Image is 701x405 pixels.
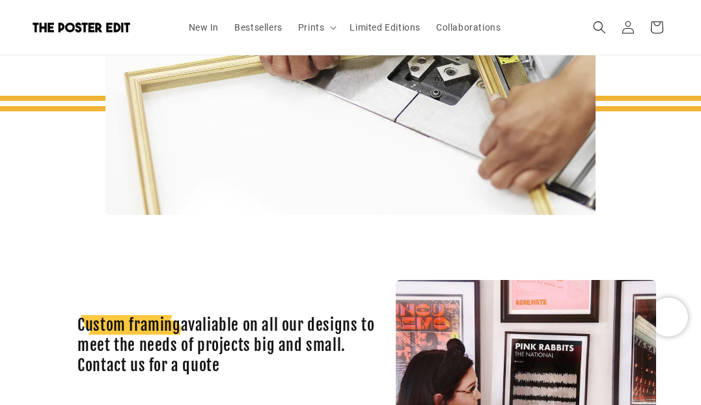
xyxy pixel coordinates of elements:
span: Custom framing [77,315,180,335]
span: Collaborations [436,21,501,33]
a: New In [181,14,227,41]
span: New In [189,21,219,33]
span: Limited Editions [350,21,420,33]
summary: Prints [290,14,342,41]
a: Bestsellers [227,14,290,41]
summary: Search [585,13,614,42]
img: The Poster Edit [33,22,130,33]
span: Prints [298,21,325,33]
a: The Poster Edit [28,18,168,38]
a: Limited Editions [342,14,428,41]
h2: avaliable on all our designs to meet the needs of projects big and small. Contact us for a quote [77,315,396,376]
iframe: Chatra live chat [649,298,688,337]
a: Collaborations [428,14,508,41]
span: Bestsellers [234,21,282,33]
